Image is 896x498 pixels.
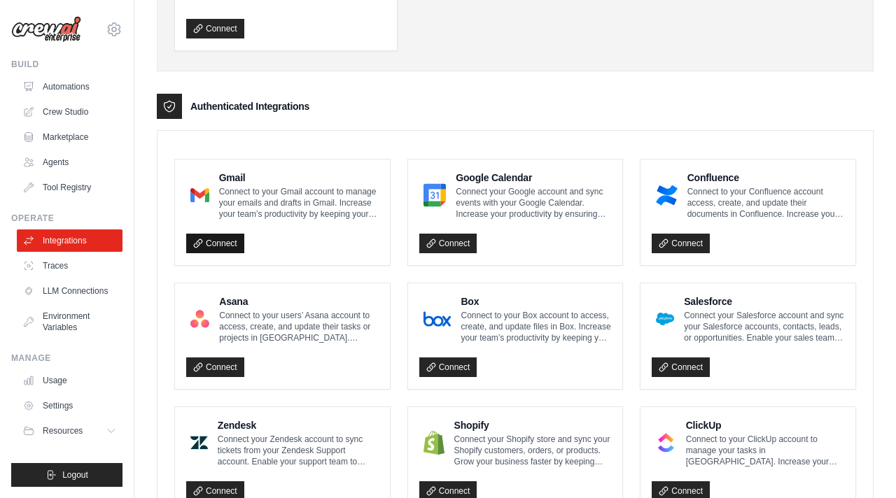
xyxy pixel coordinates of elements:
[17,229,122,252] a: Integrations
[219,186,379,220] p: Connect to your Gmail account to manage your emails and drafts in Gmail. Increase your team’s pro...
[656,429,675,457] img: ClickUp Logo
[186,19,244,38] a: Connect
[219,310,378,343] p: Connect to your users’ Asana account to access, create, and update their tasks or projects in [GE...
[17,394,122,417] a: Settings
[43,425,83,436] span: Resources
[686,434,844,467] p: Connect to your ClickUp account to manage your tasks in [GEOGRAPHIC_DATA]. Increase your team’s p...
[684,294,844,308] h4: Salesforce
[17,420,122,442] button: Resources
[17,176,122,199] a: Tool Registry
[454,434,612,467] p: Connect your Shopify store and sync your Shopify customers, orders, or products. Grow your busine...
[190,305,209,333] img: Asana Logo
[218,434,379,467] p: Connect your Zendesk account to sync tickets from your Zendesk Support account. Enable your suppo...
[17,126,122,148] a: Marketplace
[684,310,844,343] p: Connect your Salesforce account and sync your Salesforce accounts, contacts, leads, or opportunit...
[423,305,451,333] img: Box Logo
[419,234,477,253] a: Connect
[687,171,844,185] h4: Confluence
[461,310,611,343] p: Connect to your Box account to access, create, and update files in Box. Increase your team’s prod...
[190,429,208,457] img: Zendesk Logo
[461,294,611,308] h4: Box
[652,234,710,253] a: Connect
[11,16,81,43] img: Logo
[190,99,309,113] h3: Authenticated Integrations
[186,357,244,377] a: Connect
[419,357,477,377] a: Connect
[652,357,710,377] a: Connect
[11,213,122,224] div: Operate
[11,463,122,487] button: Logout
[17,280,122,302] a: LLM Connections
[219,171,379,185] h4: Gmail
[17,101,122,123] a: Crew Studio
[423,181,447,209] img: Google Calendar Logo
[456,186,611,220] p: Connect your Google account and sync events with your Google Calendar. Increase your productivity...
[190,181,209,209] img: Gmail Logo
[17,305,122,339] a: Environment Variables
[62,469,88,481] span: Logout
[686,418,844,432] h4: ClickUp
[11,353,122,364] div: Manage
[218,418,379,432] h4: Zendesk
[17,369,122,392] a: Usage
[423,429,444,457] img: Shopify Logo
[656,181,677,209] img: Confluence Logo
[456,171,611,185] h4: Google Calendar
[17,255,122,277] a: Traces
[17,151,122,173] a: Agents
[186,234,244,253] a: Connect
[11,59,122,70] div: Build
[656,305,674,333] img: Salesforce Logo
[17,76,122,98] a: Automations
[687,186,844,220] p: Connect to your Confluence account access, create, and update their documents in Confluence. Incr...
[219,294,378,308] h4: Asana
[454,418,612,432] h4: Shopify
[826,431,896,498] iframe: Chat Widget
